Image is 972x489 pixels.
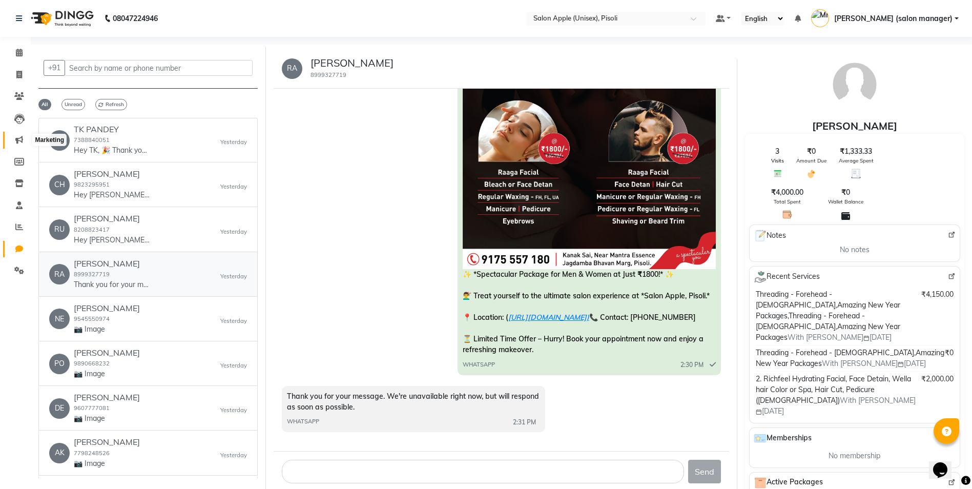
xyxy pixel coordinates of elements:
span: Notes [754,229,786,242]
b: 08047224946 [113,4,158,33]
span: Average Spent [839,157,874,165]
span: Memberships [754,432,812,444]
p: Thank you for your message. We're unavailable right now, but will respond as soon as possible. [74,279,151,290]
h6: TK PANDEY [74,125,151,134]
span: 2:31 PM [513,418,536,427]
h6: [PERSON_NAME] [74,259,151,269]
small: 8999327719 [311,71,346,78]
small: 8208823417 [74,226,110,233]
div: RA [49,264,70,284]
span: Total Spent [774,198,801,206]
span: With [PERSON_NAME] [DATE] [788,333,892,342]
span: Recent Services [754,271,820,283]
span: With [PERSON_NAME] [DATE] [822,359,926,368]
small: Yesterday [220,451,247,460]
span: WHATSAPP [287,417,319,426]
img: Image Message [463,15,716,269]
div: [PERSON_NAME] [745,118,964,134]
small: Yesterday [220,361,247,370]
span: WHATSAPP [463,360,495,369]
img: Amount Due Icon [806,169,816,179]
h6: [PERSON_NAME] [74,393,140,402]
small: 9890668232 [74,360,110,367]
span: ₹0 [841,187,850,198]
small: 7798248526 [74,450,110,457]
small: 9607777081 [74,404,110,412]
span: Threading - Forehead - [DEMOGRAPHIC_DATA],Amazing New Year Packages,Threading - Forehead - [DEMOG... [756,290,900,342]
span: Refresh [95,99,127,110]
small: 9823295951 [74,181,110,188]
div: AK [49,443,70,463]
small: 7388840051 [74,136,110,144]
input: Search by name or phone number [65,60,253,76]
p: Hey [PERSON_NAME], 🎉 Thank you for choosing Salon Apple (Unisex)! Here’s your invoice: 💰 Amount: ... [74,190,151,200]
div: TK [49,130,70,151]
span: Amount Due [796,157,826,165]
p: 📷 Image [74,369,140,379]
div: PO [49,354,70,374]
p: Hey [PERSON_NAME], 🎉 Thank you for choosing Salon Apple (Unisex)! Here’s your invoice: 💰 Amount: ... [74,235,151,246]
span: Active Packages [754,477,823,489]
a: [URL][DOMAIN_NAME]) [508,313,589,322]
small: Yesterday [220,228,247,236]
p: 📷 Image [74,413,140,424]
small: 9545550974 [74,315,110,322]
button: +91 [44,60,65,76]
span: Thank you for your message. We're unavailable right now, but will respond as soon as possible. [287,392,539,412]
small: Yesterday [220,138,247,147]
img: Mrs. Poonam Bansal (salon manager) [811,9,829,27]
small: Yesterday [220,182,247,191]
div: NE [49,309,70,329]
span: Unread [61,99,85,110]
span: ₹0 [807,146,816,157]
p: Hey TK, 🎉 Thank you for choosing Salon Apple (Unisex)! Here’s your invoice: 💰 Amount: 300 🧾 Invoi... [74,145,151,156]
span: ₹2,000.00 [921,374,954,384]
p: 📷 Image [74,458,140,469]
img: Average Spent Icon [851,169,861,178]
span: 3 [775,146,779,157]
div: RU [49,219,70,240]
span: [PERSON_NAME] (salon manager) [834,13,953,24]
span: 2. Richfeel Hydrating Facial, Face Detain, Wella hair Color or Spa, Hair Cut, Pedicure ([DEMOGRAP... [756,374,911,405]
span: Visits [771,157,784,165]
span: 2:30 PM [680,360,704,370]
span: ₹0 [945,348,954,358]
p: 📷 Image [74,324,140,335]
span: All [38,99,51,110]
img: avatar [829,59,880,110]
small: Yesterday [220,317,247,325]
span: Threading - Forehead - [DEMOGRAPHIC_DATA],Amazing New Year Packages [756,348,944,368]
span: Wallet Balance [828,198,863,206]
small: 8999327719 [74,271,110,278]
h6: [PERSON_NAME] [74,214,151,223]
h6: [PERSON_NAME] [74,303,140,313]
h6: [PERSON_NAME] [74,437,140,447]
span: ₹4,150.00 [921,289,954,300]
div: CH [49,175,70,195]
span: No notes [840,244,870,255]
small: Yesterday [220,272,247,281]
span: ✨ *Spectacular Package for Men & Women at Just ₹1800!* ✨ 💇‍♂️ Treat yourself to the ultimate salo... [463,270,710,354]
span: No membership [829,451,880,461]
h6: [PERSON_NAME] [74,348,140,358]
iframe: chat widget [929,448,962,479]
img: logo [26,4,96,33]
small: Yesterday [220,406,247,415]
h6: [PERSON_NAME] [74,169,151,179]
div: Marketing [32,134,67,146]
div: DE [49,398,70,419]
h5: [PERSON_NAME] [311,57,394,69]
span: ₹4,000.00 [771,187,803,198]
img: Total Spent Icon [782,210,792,219]
span: ₹1,333.33 [840,146,872,157]
div: RA [282,58,302,79]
